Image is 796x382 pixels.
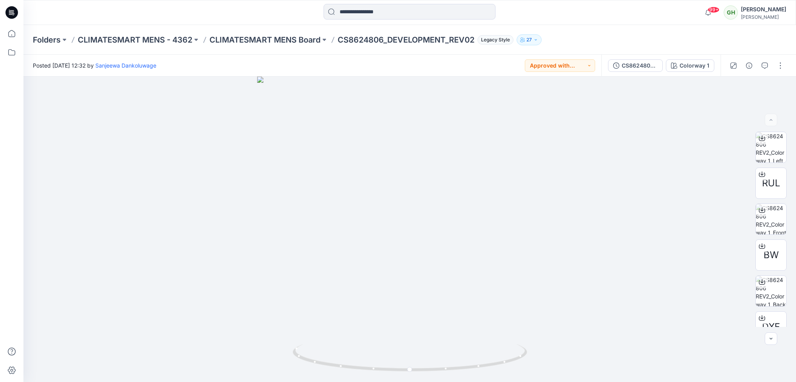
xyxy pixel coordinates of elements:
[95,62,156,69] a: Sanjeewa Dankoluwage
[78,34,192,45] a: CLIMATESMART MENS - 4362
[756,276,786,306] img: CS8624806 REV2_Colorway 1_Back
[724,5,738,20] div: GH
[741,14,786,20] div: [PERSON_NAME]
[680,61,709,70] div: Colorway 1
[756,204,786,234] img: CS8624806 REV2_Colorway 1_Front
[33,34,61,45] a: Folders
[474,34,513,45] button: Legacy Style
[517,34,542,45] button: 27
[478,35,513,45] span: Legacy Style
[338,34,474,45] p: CS8624806_DEVELOPMENT_REV02
[764,248,779,262] span: BW
[666,59,714,72] button: Colorway 1
[608,59,663,72] button: CS8624806_DEVELOPMENT_REV02
[756,132,786,162] img: CS8624806 REV2_Colorway 1_Left
[762,176,780,190] span: RUL
[622,61,658,70] div: CS8624806_DEVELOPMENT_REV02
[33,61,156,70] span: Posted [DATE] 12:32 by
[708,7,719,13] span: 99+
[741,5,786,14] div: [PERSON_NAME]
[526,36,532,44] p: 27
[743,59,755,72] button: Details
[209,34,320,45] a: CLIMATESMART MENS Board
[762,320,780,334] span: DXF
